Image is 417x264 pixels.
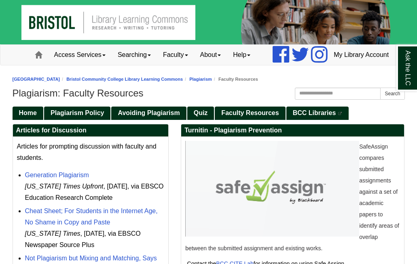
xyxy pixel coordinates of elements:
[25,181,165,203] div: , [DATE], via EBSCO Education Research Complete
[185,141,359,237] img: Safe Assign
[118,109,180,116] span: Avoiding Plagiarism
[215,107,285,120] a: Faculty Resources
[189,77,212,82] a: Plagiarism
[221,109,279,116] span: Faculty Resources
[328,45,395,65] a: My Library Account
[25,207,158,226] a: Cheat Sheet; For Students in the Internet Age, No Shame in Copy and Paste
[25,228,165,251] div: , [DATE], via EBSCO Newspaper Source Plus
[25,230,80,237] i: [US_STATE] Times
[194,45,227,65] a: About
[181,124,404,137] h2: Turnitin - Plagiarism Prevention
[25,172,89,178] a: Generation Plagiarism
[194,109,208,116] span: Quiz
[286,107,349,120] a: BCC Libraries
[227,45,256,65] a: Help
[13,124,169,137] h2: Articles for Discussion
[66,77,183,82] a: Bristol Community College Library Learning Commons
[48,45,112,65] a: Access Services
[17,141,165,163] p: Articles for prompting discussion with faculty and students.
[44,107,111,120] a: Plagiarism Policy
[13,88,405,99] h1: Plagiarism: Faculty Resources
[212,75,258,83] li: Faculty Resources
[112,45,157,65] a: Searching
[25,183,104,190] i: [US_STATE] Times Upfront
[51,109,104,116] span: Plagiarism Policy
[338,112,343,115] i: This link opens in a new window
[157,45,194,65] a: Faculty
[111,107,186,120] a: Avoiding Plagiarism
[185,143,399,251] span: SafeAssign compares submitted assignments against a set of academic papers to identify areas of o...
[293,109,336,116] span: BCC Libraries
[13,77,60,82] a: [GEOGRAPHIC_DATA]
[19,109,37,116] span: Home
[13,75,405,83] nav: breadcrumb
[13,106,405,119] div: Guide Pages
[13,107,43,120] a: Home
[380,88,404,100] button: Search
[187,107,214,120] a: Quiz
